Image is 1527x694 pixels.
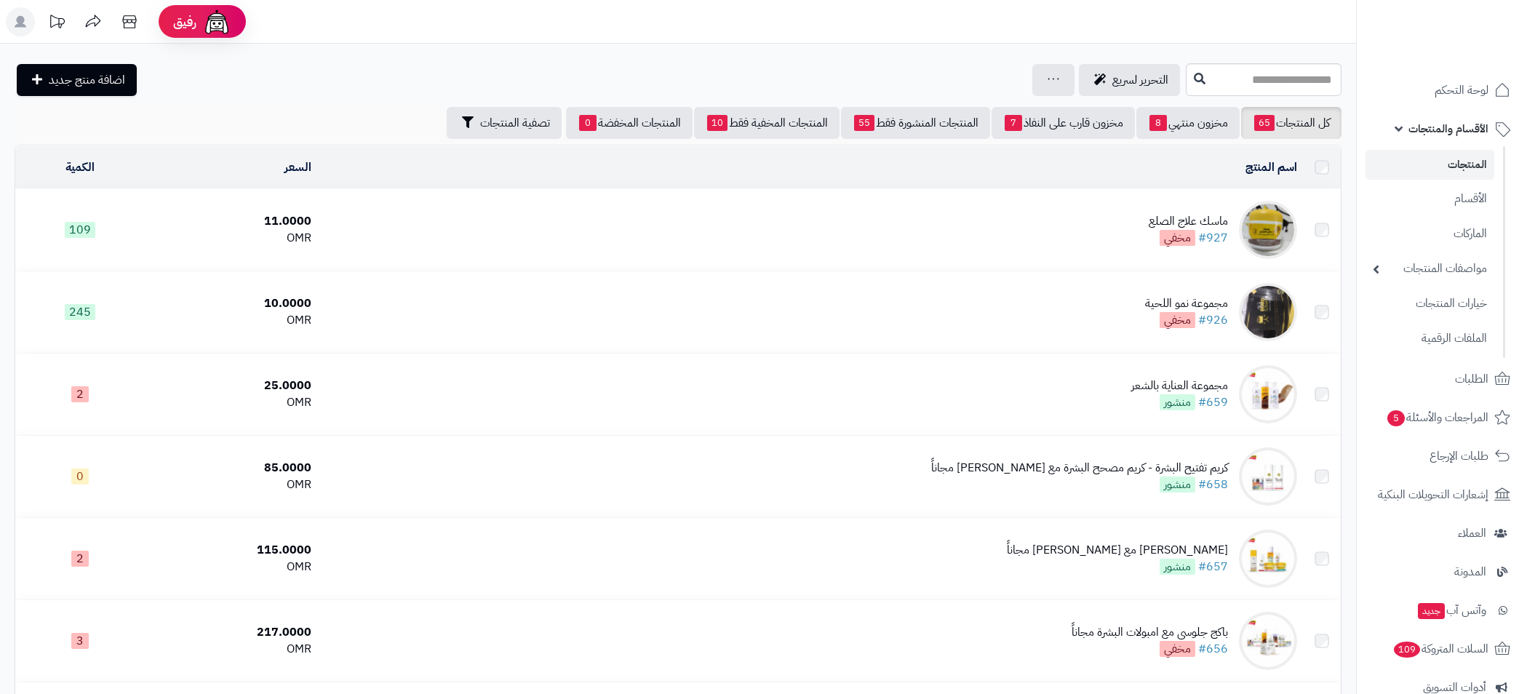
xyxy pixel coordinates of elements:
a: إشعارات التحويلات البنكية [1365,477,1518,512]
div: OMR [151,312,312,329]
span: مخفي [1160,312,1195,328]
a: الماركات [1365,218,1494,250]
span: 2 [71,551,89,567]
a: #656 [1198,640,1228,658]
span: اضافة منتج جديد [49,71,125,89]
span: 55 [854,115,874,131]
span: منشور [1160,394,1195,410]
a: اضافة منتج جديد [17,64,137,96]
div: 85.0000 [151,460,312,476]
a: #658 [1198,476,1228,493]
span: 5 [1387,410,1405,426]
a: اسم المنتج [1245,159,1297,176]
button: تصفية المنتجات [447,107,562,139]
img: كريم تفتيح البشرة - كريم مصحح البشرة مع ريتنول مجاناً [1239,447,1297,506]
span: 7 [1005,115,1022,131]
span: 0 [71,468,89,484]
a: #657 [1198,558,1228,575]
a: #659 [1198,394,1228,411]
div: كريم تفتيح البشرة - كريم مصحح البشرة مع [PERSON_NAME] مجاناً [931,460,1228,476]
a: الملفات الرقمية [1365,323,1494,354]
a: وآتس آبجديد [1365,593,1518,628]
div: باكج جلوسي مع امبولات البشرة مجاناً [1072,624,1228,641]
div: مجموعة العناية بالشعر [1131,378,1228,394]
div: [PERSON_NAME] مع [PERSON_NAME] مجاناً [1007,542,1228,559]
span: طلبات الإرجاع [1430,446,1488,466]
a: خيارات المنتجات [1365,288,1494,319]
span: لوحة التحكم [1435,80,1488,100]
a: لوحة التحكم [1365,73,1518,108]
div: 217.0000 [151,624,312,641]
span: منشور [1160,559,1195,575]
a: المنتجات المنشورة فقط55 [841,107,990,139]
a: الطلبات [1365,362,1518,396]
img: logo-2.png [1428,39,1513,69]
a: تحديثات المنصة [39,7,75,40]
a: كل المنتجات65 [1241,107,1341,139]
span: 65 [1254,115,1275,131]
span: 109 [65,222,95,238]
div: OMR [151,394,312,411]
a: الأقسام [1365,183,1494,215]
div: مجموعة نمو اللحية [1145,295,1228,312]
span: 3 [71,633,89,649]
span: المراجعات والأسئلة [1386,407,1488,428]
span: المدونة [1454,562,1486,582]
a: #927 [1198,229,1228,247]
img: ai-face.png [202,7,231,36]
img: ماسك علاج الصلع [1239,201,1297,259]
img: مجموعة العناية بالشعر [1239,365,1297,423]
a: مواصفات المنتجات [1365,253,1494,284]
div: ماسك علاج الصلع [1149,213,1228,230]
a: طلبات الإرجاع [1365,439,1518,474]
a: السلات المتروكة109 [1365,631,1518,666]
div: OMR [151,230,312,247]
span: رفيق [173,13,196,31]
span: إشعارات التحويلات البنكية [1378,484,1488,505]
span: وآتس آب [1416,600,1486,621]
span: 0 [579,115,597,131]
div: 115.0000 [151,542,312,559]
div: 10.0000 [151,295,312,312]
a: العملاء [1365,516,1518,551]
img: باكج شايني مع كريم نضارة مجاناً [1239,530,1297,588]
img: باكج جلوسي مع امبولات البشرة مجاناً [1239,612,1297,670]
span: 109 [1394,642,1420,658]
span: 2 [71,386,89,402]
a: المنتجات [1365,150,1494,180]
a: السعر [284,159,311,176]
a: التحرير لسريع [1079,64,1180,96]
span: مخفي [1160,641,1195,657]
a: المدونة [1365,554,1518,589]
a: الكمية [65,159,95,176]
span: 8 [1149,115,1167,131]
span: 245 [65,304,95,320]
span: السلات المتروكة [1392,639,1488,659]
a: المنتجات المخفية فقط10 [694,107,840,139]
div: OMR [151,559,312,575]
div: 11.0000 [151,213,312,230]
span: جديد [1418,603,1445,619]
span: الطلبات [1455,369,1488,389]
a: مخزون قارب على النفاذ7 [992,107,1135,139]
span: 10 [707,115,727,131]
div: OMR [151,476,312,493]
a: المراجعات والأسئلة5 [1365,400,1518,435]
a: المنتجات المخفضة0 [566,107,693,139]
div: 25.0000 [151,378,312,394]
span: تصفية المنتجات [480,114,550,132]
a: #926 [1198,311,1228,329]
span: منشور [1160,476,1195,492]
span: الأقسام والمنتجات [1408,119,1488,139]
div: OMR [151,641,312,658]
a: مخزون منتهي8 [1136,107,1240,139]
span: العملاء [1458,523,1486,543]
span: التحرير لسريع [1112,71,1168,89]
img: مجموعة نمو اللحية [1239,283,1297,341]
span: مخفي [1160,230,1195,246]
